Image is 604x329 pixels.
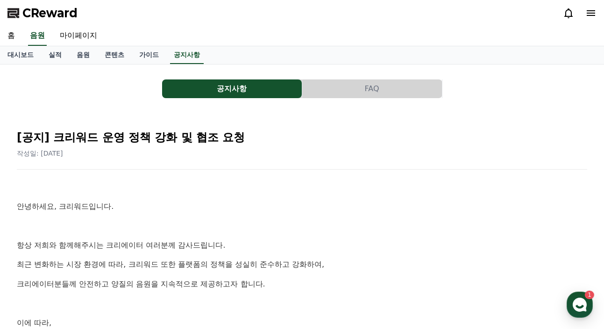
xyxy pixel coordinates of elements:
[22,6,78,21] span: CReward
[52,26,105,46] a: 마이페이지
[41,46,69,64] a: 실적
[97,46,132,64] a: 콘텐츠
[17,200,587,213] p: 안녕하세요, 크리워드입니다.
[17,239,587,251] p: 항상 저희와 함께해주시는 크리에이터 여러분께 감사드립니다.
[17,150,63,157] span: 작성일: [DATE]
[28,26,47,46] a: 음원
[17,317,587,329] p: 이에 따라,
[69,46,97,64] a: 음원
[132,46,166,64] a: 가이드
[17,278,587,290] p: 크리에이터분들께 안전하고 양질의 음원을 지속적으로 제공하고자 합니다.
[170,46,204,64] a: 공지사항
[17,258,587,271] p: 최근 변화하는 시장 환경에 따라, 크리워드 또한 플랫폼의 정책을 성실히 준수하고 강화하여,
[162,79,302,98] button: 공지사항
[17,130,587,145] h2: [공지] 크리워드 운영 정책 강화 및 협조 요청
[302,79,442,98] button: FAQ
[7,6,78,21] a: CReward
